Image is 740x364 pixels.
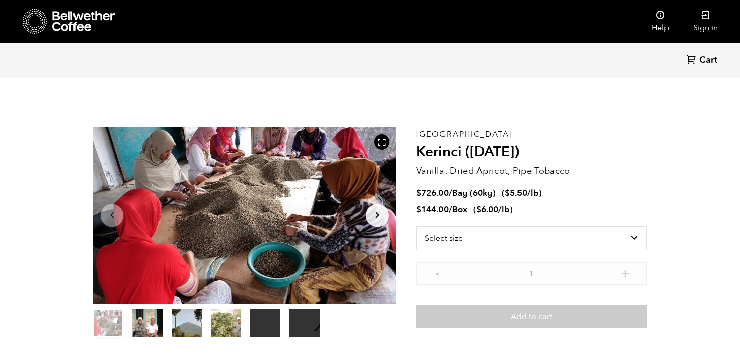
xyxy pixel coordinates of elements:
span: Box [452,204,467,215]
span: $ [416,204,421,215]
span: Cart [699,54,717,66]
video: Your browser does not support the video tag. [250,309,280,337]
p: Vanilla, Dried Apricot, Pipe Tobacco [416,164,647,178]
bdi: 6.00 [476,204,498,215]
span: Bag (60kg) [452,187,496,199]
bdi: 144.00 [416,204,449,215]
span: $ [505,187,510,199]
video: Your browser does not support the video tag. [289,309,320,337]
span: /lb [527,187,539,199]
button: - [431,267,444,277]
span: ( ) [502,187,542,199]
button: Add to cart [416,305,647,328]
span: $ [416,187,421,199]
bdi: 726.00 [416,187,449,199]
span: / [449,187,452,199]
h2: Kerinci ([DATE]) [416,143,647,161]
span: ( ) [473,204,513,215]
span: / [449,204,452,215]
button: + [619,267,632,277]
bdi: 5.50 [505,187,527,199]
span: $ [476,204,481,215]
span: /lb [498,204,510,215]
a: Cart [686,54,720,67]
